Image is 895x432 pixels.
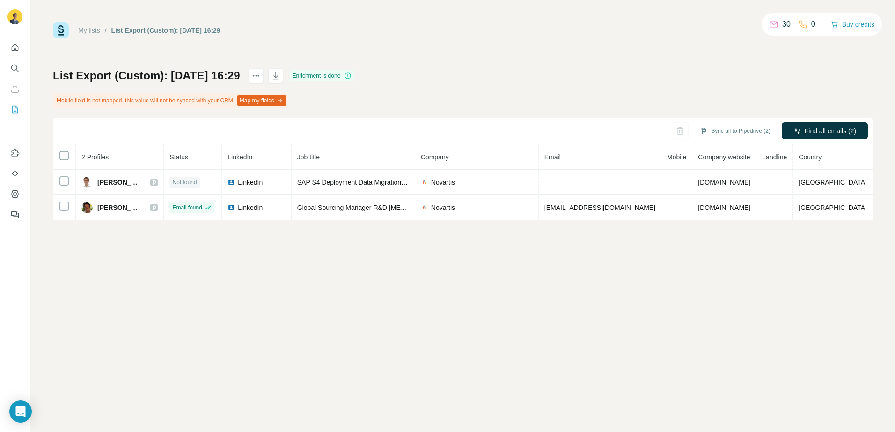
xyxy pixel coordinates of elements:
[7,60,22,77] button: Search
[227,153,252,161] span: LinkedIn
[97,203,141,212] span: [PERSON_NAME]
[799,153,822,161] span: Country
[237,95,286,106] button: Map my fields
[297,204,487,211] span: Global Sourcing Manager R&D [MEDICAL_DATA] & Maintenance
[227,204,235,211] img: LinkedIn logo
[782,122,868,139] button: Find all emails (2)
[172,178,197,187] span: Not found
[811,19,815,30] p: 0
[544,204,655,211] span: [EMAIL_ADDRESS][DOMAIN_NAME]
[297,153,320,161] span: Job title
[7,101,22,118] button: My lists
[81,153,109,161] span: 2 Profiles
[799,179,867,186] span: [GEOGRAPHIC_DATA]
[297,179,456,186] span: SAP S4 Deployment Data Migration Coordinator - LDC
[53,93,288,108] div: Mobile field is not mapped, this value will not be synced with your CRM
[81,177,93,188] img: Avatar
[7,144,22,161] button: Use Surfe on LinkedIn
[105,26,107,35] li: /
[799,204,867,211] span: [GEOGRAPHIC_DATA]
[7,186,22,202] button: Dashboard
[762,153,787,161] span: Landline
[421,204,428,211] img: company-logo
[9,400,32,423] div: Open Intercom Messenger
[53,22,69,38] img: Surfe Logo
[7,39,22,56] button: Quick start
[111,26,220,35] div: List Export (Custom): [DATE] 16:29
[667,153,686,161] span: Mobile
[831,18,874,31] button: Buy credits
[421,153,449,161] span: Company
[7,165,22,182] button: Use Surfe API
[81,202,93,213] img: Avatar
[238,203,263,212] span: LinkedIn
[53,68,240,83] h1: List Export (Custom): [DATE] 16:29
[698,204,750,211] span: [DOMAIN_NAME]
[7,9,22,24] img: Avatar
[431,178,455,187] span: Novartis
[698,179,750,186] span: [DOMAIN_NAME]
[698,153,750,161] span: Company website
[97,178,141,187] span: [PERSON_NAME]
[693,124,777,138] button: Sync all to Pipedrive (2)
[7,206,22,223] button: Feedback
[78,27,100,34] a: My lists
[805,126,856,136] span: Find all emails (2)
[421,179,428,186] img: company-logo
[227,179,235,186] img: LinkedIn logo
[172,203,202,212] span: Email found
[169,153,188,161] span: Status
[782,19,791,30] p: 30
[431,203,455,212] span: Novartis
[290,70,355,81] div: Enrichment is done
[249,68,264,83] button: actions
[544,153,561,161] span: Email
[7,80,22,97] button: Enrich CSV
[238,178,263,187] span: LinkedIn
